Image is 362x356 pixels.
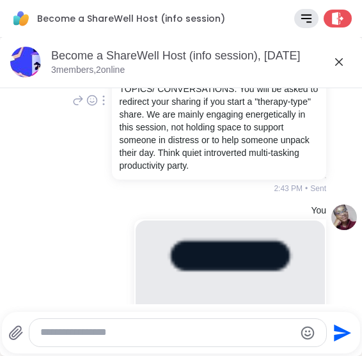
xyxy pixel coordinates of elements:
img: ShareWell Logomark [10,8,32,29]
span: • [305,183,308,194]
p: 3 members, 2 online [51,64,125,77]
p: Body Doubling: This is a very laid-back session where completing tasks in each other's presence i... [120,31,319,172]
h4: You [311,205,326,217]
img: https://sharewell-space-live.sfo3.digitaloceanspaces.com/user-generated/215fd67f-d400-4322-8f58-1... [331,205,357,230]
img: Become a ShareWell Host (info session), Oct 15 [10,47,41,77]
span: 2:43 PM [274,183,303,194]
div: Become a ShareWell Host (info session), [DATE] [51,48,352,64]
span: Become a ShareWell Host (info session) [37,12,225,25]
span: Sent [310,183,326,194]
